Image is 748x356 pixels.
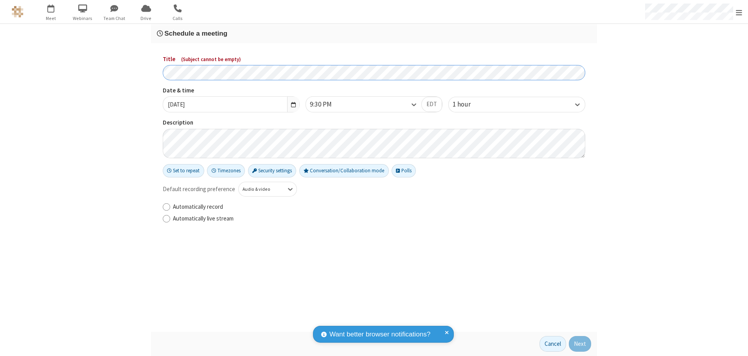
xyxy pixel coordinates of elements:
button: Cancel [539,336,566,352]
label: Automatically record [173,202,585,211]
div: Audio & video [243,186,280,193]
button: Conversation/Collaboration mode [299,164,389,177]
span: Meet [36,15,66,22]
button: Next [569,336,591,352]
label: Description [163,118,585,127]
button: Polls [392,164,416,177]
span: Team Chat [100,15,129,22]
label: Title [163,55,585,64]
button: Security settings [248,164,297,177]
div: 9:30 PM [310,99,345,110]
img: QA Selenium DO NOT DELETE OR CHANGE [12,6,23,18]
span: Want better browser notifications? [329,329,430,340]
button: Timezones [207,164,245,177]
button: EDT [421,97,442,112]
span: Webinars [68,15,97,22]
span: ( Subject cannot be empty ) [181,56,241,63]
button: Set to repeat [163,164,204,177]
span: Calls [163,15,192,22]
span: Schedule a meeting [164,29,227,37]
div: 1 hour [453,99,484,110]
label: Automatically live stream [173,214,585,223]
label: Date & time [163,86,300,95]
span: Default recording preference [163,185,235,194]
span: Drive [131,15,161,22]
